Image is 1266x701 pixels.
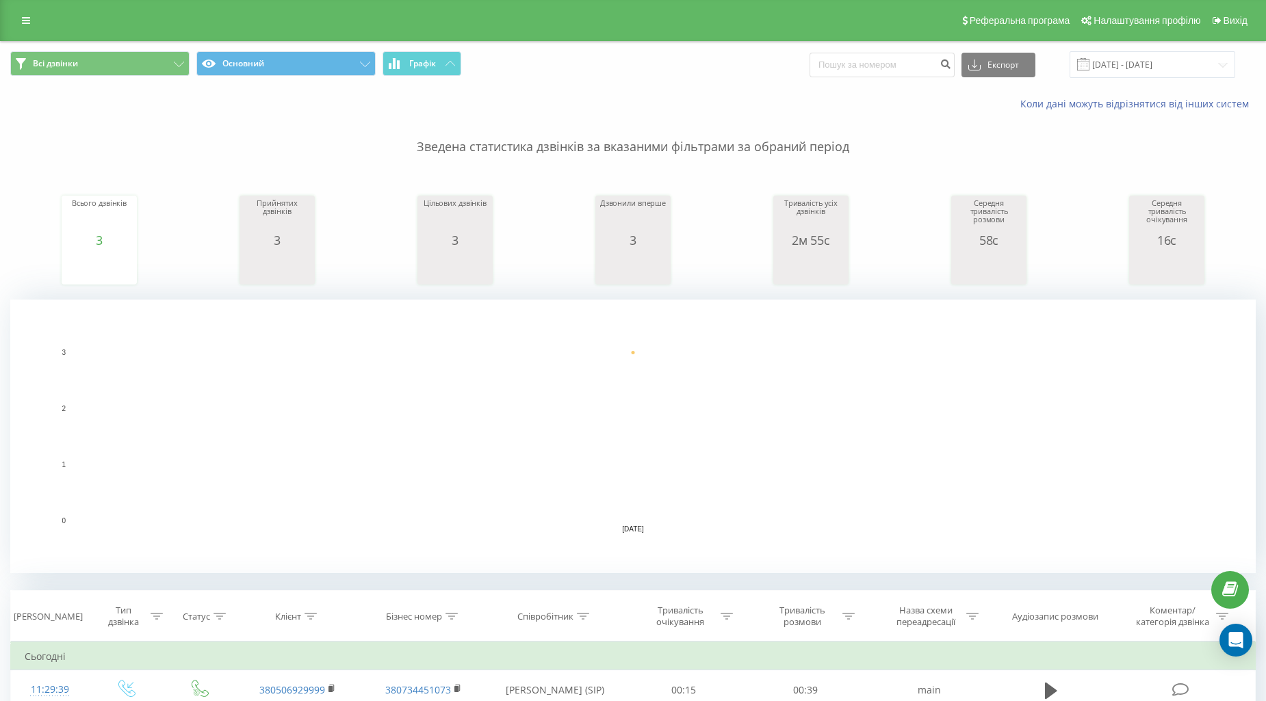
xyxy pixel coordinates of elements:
[1020,97,1256,110] a: Коли дані можуть відрізнятися вiд інших систем
[10,111,1256,156] p: Зведена статистика дзвінків за вказаними фільтрами за обраний період
[243,247,311,288] svg: A chart.
[421,199,489,233] div: Цільових дзвінків
[1133,247,1201,288] svg: A chart.
[62,349,66,356] text: 3
[777,233,845,247] div: 2м 55с
[421,233,489,247] div: 3
[644,605,717,628] div: Тривалість очікування
[970,15,1070,26] span: Реферальна програма
[421,247,489,288] svg: A chart.
[385,683,451,696] a: 380734451073
[183,611,210,622] div: Статус
[65,233,133,247] div: 3
[259,683,325,696] a: 380506929999
[955,199,1023,233] div: Середня тривалість розмови
[33,58,78,69] span: Всі дзвінки
[14,611,83,622] div: [PERSON_NAME]
[1094,15,1200,26] span: Налаштування профілю
[196,51,376,76] button: Основний
[622,525,644,533] text: [DATE]
[10,51,190,76] button: Всі дзвінки
[62,517,66,525] text: 0
[1012,611,1098,622] div: Аудіозапис розмови
[10,300,1256,573] svg: A chart.
[1133,605,1213,628] div: Коментар/категорія дзвінка
[955,247,1023,288] svg: A chart.
[62,461,66,468] text: 1
[65,247,133,288] svg: A chart.
[517,611,573,622] div: Співробітник
[275,611,301,622] div: Клієнт
[409,59,436,68] span: Графік
[1133,199,1201,233] div: Середня тривалість очікування
[243,199,311,233] div: Прийнятих дзвінків
[386,611,442,622] div: Бізнес номер
[1224,15,1248,26] span: Вихід
[890,605,963,628] div: Назва схеми переадресації
[961,53,1035,77] button: Експорт
[955,233,1023,247] div: 58с
[1219,624,1252,657] div: Open Intercom Messenger
[599,233,667,247] div: 3
[101,605,147,628] div: Тип дзвінка
[11,643,1256,670] td: Сьогодні
[810,53,955,77] input: Пошук за номером
[599,199,667,233] div: Дзвонили вперше
[243,233,311,247] div: 3
[777,247,845,288] svg: A chart.
[599,247,667,288] svg: A chart.
[65,199,133,233] div: Всього дзвінків
[766,605,839,628] div: Тривалість розмови
[1133,233,1201,247] div: 16с
[62,405,66,412] text: 2
[383,51,461,76] button: Графік
[777,199,845,233] div: Тривалість усіх дзвінків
